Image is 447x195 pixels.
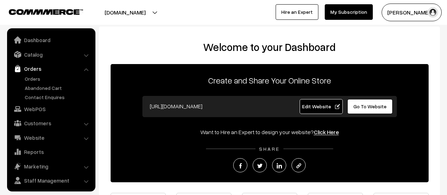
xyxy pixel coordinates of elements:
[353,103,387,109] span: Go To Website
[9,62,93,75] a: Orders
[9,160,93,173] a: Marketing
[9,131,93,144] a: Website
[300,99,343,114] a: Edit Website
[276,4,318,20] a: Hire an Expert
[80,4,170,21] button: [DOMAIN_NAME]
[106,41,433,53] h2: Welcome to your Dashboard
[9,48,93,61] a: Catalog
[9,34,93,46] a: Dashboard
[302,103,340,109] span: Edit Website
[9,9,83,15] img: COMMMERCE
[111,128,429,136] div: Want to Hire an Expert to design your website?
[23,75,93,82] a: Orders
[9,174,93,187] a: Staff Management
[9,7,71,16] a: COMMMERCE
[325,4,373,20] a: My Subscription
[23,93,93,101] a: Contact Enquires
[9,145,93,158] a: Reports
[9,117,93,130] a: Customers
[255,146,283,152] span: SHARE
[347,99,393,114] a: Go To Website
[23,84,93,92] a: Abandoned Cart
[382,4,442,21] button: [PERSON_NAME]
[111,74,429,87] p: Create and Share Your Online Store
[314,128,339,136] a: Click Here
[9,103,93,115] a: WebPOS
[428,7,438,18] img: user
